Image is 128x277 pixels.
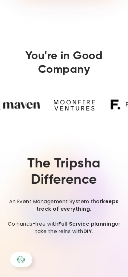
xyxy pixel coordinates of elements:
p: An Event Management System that Go hands-free with or take the reins with . [6,198,122,235]
img: Moonfire Ventures logo [50,96,99,114]
h2: The Tripsha Difference [6,156,122,188]
strong: keeps track of everything. ‍ [36,198,119,212]
strong: DIY [83,228,92,235]
strong: Full Service planning [58,220,115,227]
h2: You're in Good Company [7,49,122,76]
